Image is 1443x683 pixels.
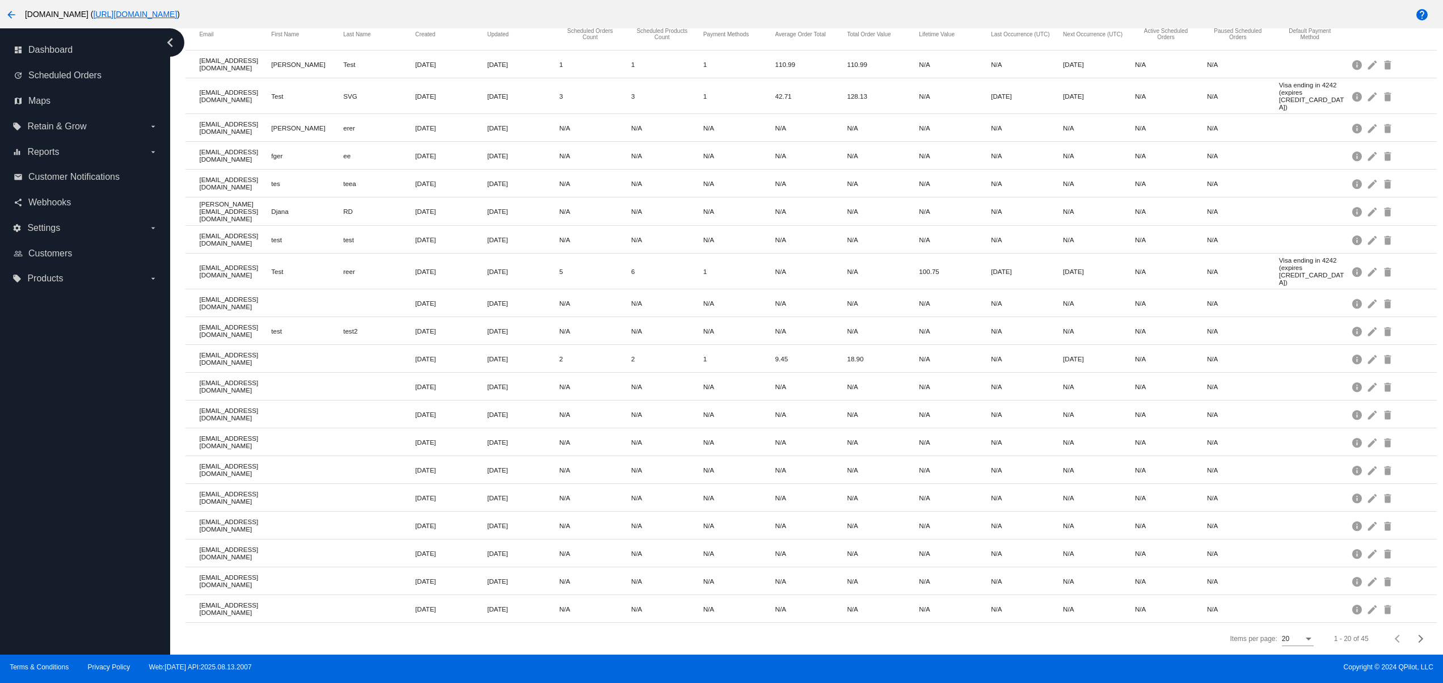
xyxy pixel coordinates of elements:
mat-cell: N/A [775,324,847,338]
mat-cell: N/A [847,324,919,338]
mat-cell: N/A [847,380,919,393]
button: Change sorting for Email [199,31,213,37]
span: Maps [28,96,50,106]
button: Change sorting for AverageScheduledOrderTotal [775,31,826,37]
mat-cell: N/A [1135,297,1207,310]
mat-cell: 1 [703,58,775,71]
mat-cell: N/A [1063,380,1135,393]
mat-cell: N/A [1063,297,1135,310]
mat-cell: N/A [703,408,775,421]
mat-cell: N/A [775,297,847,310]
mat-cell: [DATE] [487,233,559,246]
mat-cell: N/A [919,177,991,190]
mat-cell: N/A [775,177,847,190]
mat-cell: N/A [1135,324,1207,338]
mat-cell: [DATE] [1063,58,1135,71]
mat-cell: N/A [847,408,919,421]
mat-cell: 3 [559,90,631,103]
mat-icon: arrow_back [5,8,18,22]
mat-cell: [EMAIL_ADDRESS][DOMAIN_NAME] [199,86,271,106]
mat-cell: [DATE] [415,265,487,278]
mat-cell: [DATE] [415,436,487,449]
mat-cell: N/A [703,233,775,246]
mat-cell: [DATE] [415,408,487,421]
mat-cell: [EMAIL_ADDRESS][DOMAIN_NAME] [199,321,271,341]
mat-icon: info [1351,322,1365,340]
mat-cell: [DATE] [1063,352,1135,365]
mat-cell: [DATE] [1063,90,1135,103]
mat-cell: N/A [1063,121,1135,134]
i: people_outline [14,249,23,258]
mat-cell: N/A [991,297,1063,310]
mat-cell: N/A [847,436,919,449]
mat-icon: delete [1382,461,1395,479]
mat-cell: erer [343,121,415,134]
mat-cell: N/A [1063,177,1135,190]
mat-cell: N/A [703,297,775,310]
mat-icon: edit [1366,203,1380,220]
mat-cell: N/A [1063,205,1135,218]
a: update Scheduled Orders [14,66,158,85]
mat-icon: edit [1366,322,1380,340]
button: Change sorting for UpdatedUtc [487,31,509,37]
mat-cell: [EMAIL_ADDRESS][DOMAIN_NAME] [199,173,271,193]
mat-cell: N/A [703,463,775,477]
mat-cell: 1 [703,265,775,278]
mat-cell: tes [271,177,343,190]
button: Change sorting for PausedScheduledOrdersCount [1207,28,1269,40]
mat-cell: [DATE] [415,58,487,71]
mat-cell: N/A [775,408,847,421]
mat-cell: N/A [991,408,1063,421]
button: Change sorting for ScheduledOrderLTV [919,31,955,37]
mat-cell: N/A [775,149,847,162]
a: share Webhooks [14,193,158,212]
mat-icon: info [1351,231,1365,248]
mat-icon: edit [1366,263,1380,280]
mat-cell: [DATE] [487,149,559,162]
mat-cell: N/A [703,121,775,134]
mat-cell: [EMAIL_ADDRESS][DOMAIN_NAME] [199,404,271,424]
mat-cell: Visa ending in 4242 (expires [CREDIT_CARD_DATA]) [1279,254,1351,289]
mat-cell: N/A [1207,233,1279,246]
mat-icon: delete [1382,378,1395,395]
mat-cell: N/A [775,205,847,218]
mat-cell: N/A [1207,149,1279,162]
mat-cell: N/A [1207,205,1279,218]
mat-icon: delete [1382,56,1395,73]
mat-cell: N/A [559,297,631,310]
mat-cell: 2 [559,352,631,365]
button: Change sorting for TotalScheduledOrderValue [847,31,891,37]
button: Change sorting for DefaultPaymentMethod [1279,28,1341,40]
mat-icon: edit [1366,147,1380,165]
mat-cell: [DATE] [991,90,1063,103]
a: dashboard Dashboard [14,41,158,59]
mat-icon: info [1351,203,1365,220]
mat-cell: N/A [919,436,991,449]
mat-icon: delete [1382,406,1395,423]
mat-cell: [DATE] [487,58,559,71]
mat-cell: [PERSON_NAME] [271,121,343,134]
mat-cell: [PERSON_NAME] [271,58,343,71]
mat-cell: 6 [631,265,703,278]
i: email [14,172,23,182]
mat-cell: N/A [991,121,1063,134]
mat-cell: 110.99 [775,58,847,71]
mat-cell: N/A [703,177,775,190]
mat-icon: edit [1366,489,1380,507]
mat-cell: N/A [1207,463,1279,477]
mat-cell: N/A [559,324,631,338]
mat-cell: N/A [559,121,631,134]
mat-icon: delete [1382,87,1395,105]
mat-cell: fger [271,149,343,162]
span: Customer Notifications [28,172,120,182]
mat-cell: N/A [631,408,703,421]
mat-cell: Test [343,58,415,71]
mat-icon: edit [1366,406,1380,423]
mat-cell: N/A [1207,324,1279,338]
mat-cell: N/A [991,436,1063,449]
mat-cell: 5 [559,265,631,278]
mat-icon: edit [1366,175,1380,192]
mat-icon: info [1351,147,1365,165]
mat-icon: delete [1382,231,1395,248]
mat-icon: info [1351,87,1365,105]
